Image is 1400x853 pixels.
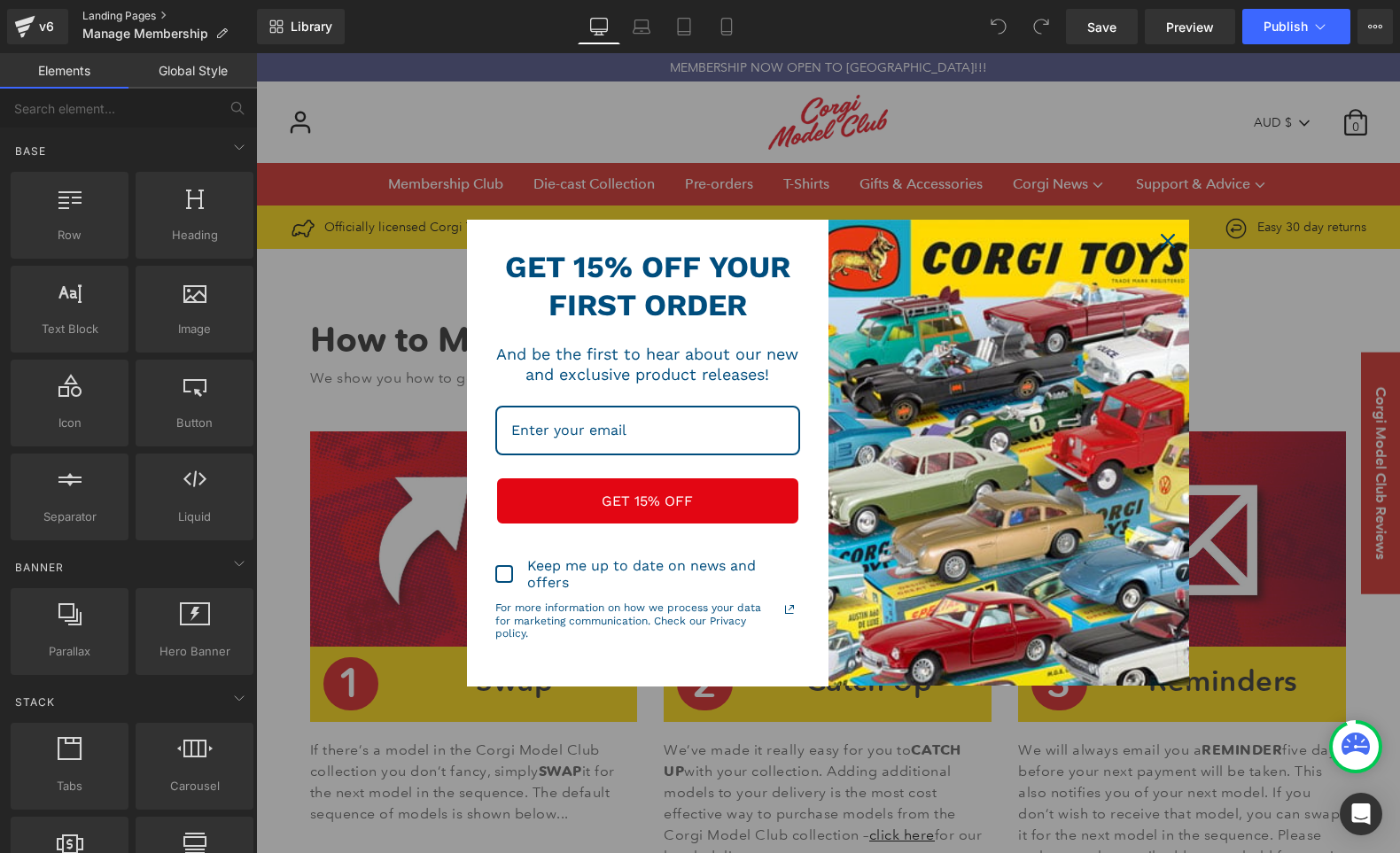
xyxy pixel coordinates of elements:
button: Undo [981,9,1016,44]
span: Separator [16,508,123,526]
span: Button [141,414,248,432]
span: For more information on how we process your data for marketing communication. Check our Privacy p... [239,548,523,586]
div: v6 [35,15,58,38]
strong: GET 15% OFF YOUR FIRST ORDER [249,196,534,269]
span: Row [16,226,123,244]
button: Redo [1023,9,1059,44]
span: Carousel [141,777,248,795]
a: Landing Pages [82,9,257,23]
button: Publish [1242,9,1350,44]
span: Hero Banner [141,642,248,661]
a: Preview [1145,9,1235,44]
span: Banner [13,559,66,576]
a: Laptop [620,9,663,44]
a: Mobile [705,9,748,44]
button: More [1357,9,1393,44]
span: Heading [141,226,248,244]
div: Keep me up to date on news and offers [271,504,544,538]
a: Read our Privacy Policy [523,546,544,567]
span: Parallax [16,642,123,661]
span: Image [141,320,248,338]
svg: close icon [905,181,919,195]
button: GET 15% OFF [239,423,544,472]
a: v6 [7,9,68,44]
span: Publish [1264,19,1308,34]
div: Open Intercom Messenger [1340,793,1382,835]
span: Icon [16,414,123,432]
span: Tabs [16,777,123,795]
span: Manage Membership [82,27,208,41]
span: Liquid [141,508,248,526]
span: Base [13,143,48,159]
h3: And be the first to hear about our new and exclusive product releases! [239,291,544,331]
span: Text Block [16,320,123,338]
svg: link icon [523,546,544,567]
a: Global Style [128,53,257,89]
a: New Library [257,9,345,44]
button: Close [891,167,933,209]
a: Tablet [663,9,705,44]
span: Preview [1166,18,1214,36]
span: Save [1087,18,1116,36]
input: Email field [239,353,544,401]
span: Stack [13,694,57,710]
a: Desktop [578,9,620,44]
span: Library [291,19,332,35]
